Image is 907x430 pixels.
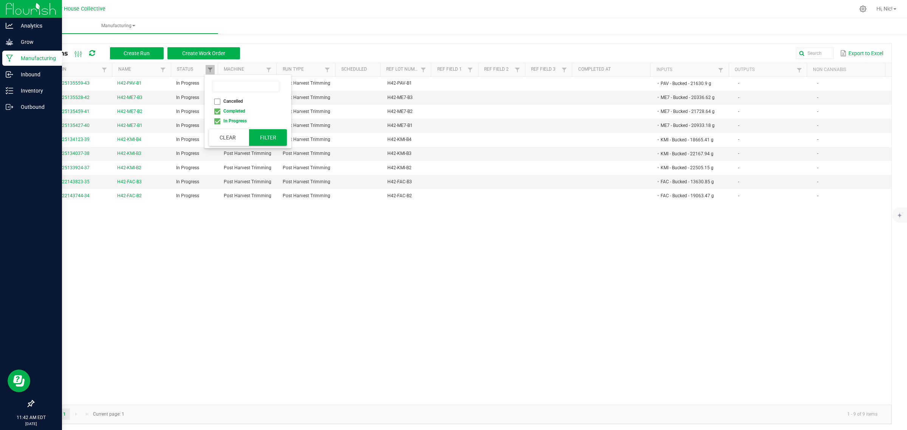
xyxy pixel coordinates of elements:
[650,63,728,77] th: Inputs
[323,65,332,74] a: Filter
[283,109,330,114] span: Post Harvest Trimming
[659,80,722,87] li: PAV - Bucked - 21630.9 g
[795,65,804,75] a: Filter
[129,408,884,421] kendo-pager-info: 1 - 9 of 9 items
[419,65,428,74] a: Filter
[531,67,560,73] a: Ref Field 3Sortable
[283,95,330,100] span: Post Harvest Trimming
[224,151,271,156] span: Post Harvest Trimming
[182,50,225,56] span: Create Work Order
[117,136,141,143] span: H42-KMI-B4
[38,179,90,184] span: MP-20250922143823-35
[124,50,150,56] span: Create Run
[341,67,378,73] a: ScheduledSortable
[813,189,892,203] td: -
[264,65,273,74] a: Filter
[387,80,412,86] span: H42-PAV-B1
[34,405,892,424] kendo-pager: Current page: 1
[176,165,199,170] span: In Progress
[38,193,90,198] span: MP-20250922143744-34
[39,67,100,73] a: ExtractionSortable
[167,47,240,59] button: Create Work Order
[176,151,199,156] span: In Progress
[249,129,287,146] button: Filter
[659,178,722,186] li: FAC - Bucked - 13630.85 g
[578,67,648,73] a: Completed AtSortable
[466,65,475,74] a: Filter
[437,67,466,73] a: Ref Field 1Sortable
[38,80,90,86] span: MP-20250925135559-43
[176,80,199,86] span: In Progress
[513,65,522,74] a: Filter
[59,408,70,420] a: Page 1
[176,179,199,184] span: In Progress
[6,87,13,94] inline-svg: Inventory
[813,161,892,175] td: -
[38,123,90,128] span: MP-20250925135427-40
[659,122,722,129] li: ME7 - Bucked - 20933.18 g
[177,67,206,73] a: StatusSortable
[659,136,722,144] li: KMI - Bucked - 18665.41 g
[734,77,813,91] td: -
[386,67,419,73] a: Ref Lot NumberSortable
[13,54,59,63] p: Manufacturing
[387,109,413,114] span: H42-ME7-B2
[3,421,59,427] p: [DATE]
[117,94,142,101] span: H42-ME7-B3
[38,165,90,170] span: MP-20250925133924-37
[283,67,323,73] a: Run TypeSortable
[659,150,722,158] li: KMI - Bucked - 22167.94 g
[176,109,199,114] span: In Progress
[39,47,246,60] div: All Runs
[813,133,892,147] td: -
[387,137,412,142] span: H42-KMI-B4
[38,151,90,156] span: MP-20250925134037-38
[118,67,159,73] a: NameSortable
[734,161,813,175] td: -
[206,65,215,74] a: Filter
[729,63,807,77] th: Outputs
[813,91,892,105] td: -
[813,77,892,91] td: -
[38,109,90,114] span: MP-20250925135459-41
[813,175,892,189] td: -
[716,65,725,75] a: Filter
[13,86,59,95] p: Inventory
[117,80,142,87] span: H42-PAV-B1
[734,91,813,105] td: -
[3,414,59,421] p: 11:42 AM EDT
[734,133,813,147] td: -
[659,94,722,101] li: ME7 - Bucked - 20336.62 g
[13,70,59,79] p: Inbound
[734,175,813,189] td: -
[283,165,330,170] span: Post Harvest Trimming
[176,123,199,128] span: In Progress
[283,123,330,128] span: Post Harvest Trimming
[117,164,141,172] span: H42-KMI-B2
[283,137,330,142] span: Post Harvest Trimming
[283,179,330,184] span: Post Harvest Trimming
[813,105,892,119] td: -
[176,193,199,198] span: In Progress
[13,37,59,46] p: Grow
[38,95,90,100] span: MP-20250925135528-42
[158,65,167,74] a: Filter
[13,102,59,111] p: Outbound
[6,103,13,111] inline-svg: Outbound
[6,38,13,46] inline-svg: Grow
[283,193,330,198] span: Post Harvest Trimming
[38,137,90,142] span: MP-20250925134123-39
[283,151,330,156] span: Post Harvest Trimming
[49,6,105,12] span: Arbor House Collective
[6,71,13,78] inline-svg: Inbound
[387,179,412,184] span: H42-FAC-B3
[8,370,30,392] iframe: Resource center
[659,192,722,200] li: FAC - Bucked - 19063.47 g
[18,18,218,34] a: Manufacturing
[838,47,885,60] button: Export to Excel
[387,193,412,198] span: H42-FAC-B2
[176,95,199,100] span: In Progress
[117,108,142,115] span: H42-ME7-B2
[734,147,813,161] td: -
[176,137,199,142] span: In Progress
